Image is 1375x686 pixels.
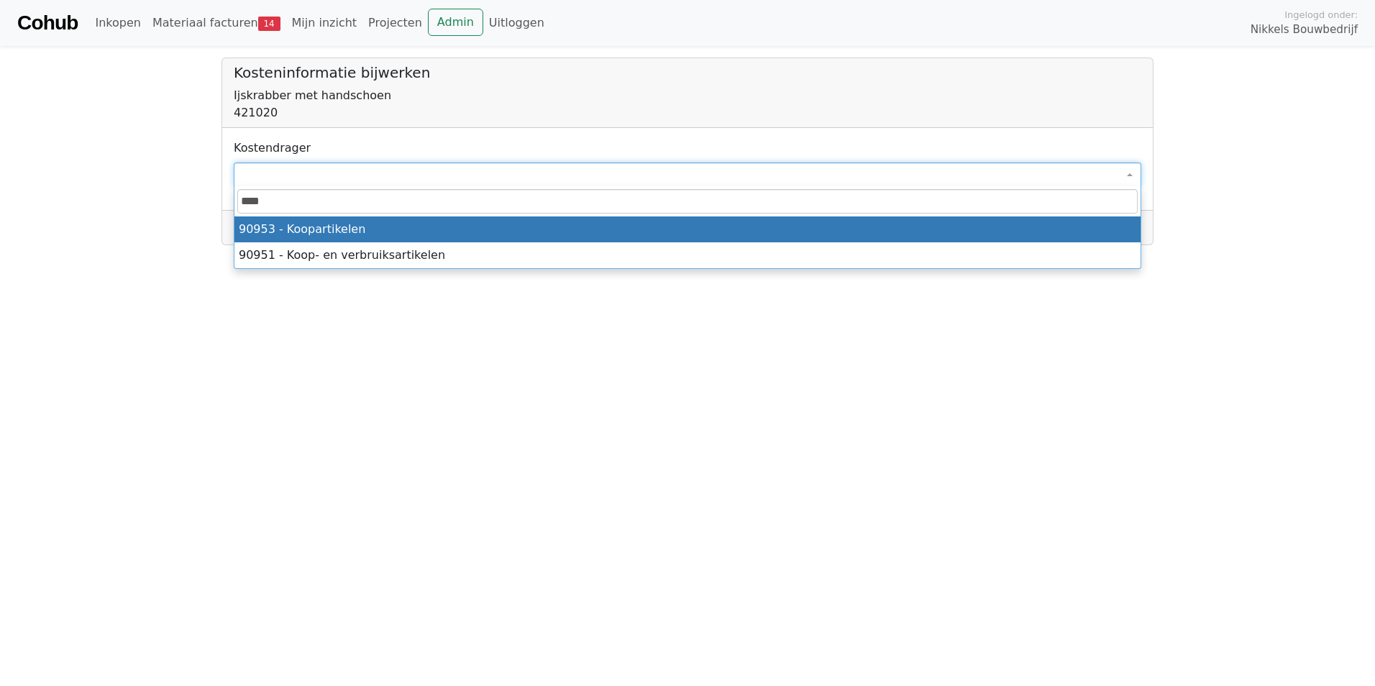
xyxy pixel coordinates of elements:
[258,17,280,31] span: 14
[147,9,286,37] a: Materiaal facturen14
[234,87,1141,104] div: Ijskrabber met handschoen
[234,216,1141,242] li: 90953 - Koopartikelen
[234,104,1141,122] div: 421020
[89,9,146,37] a: Inkopen
[428,9,483,36] a: Admin
[1251,22,1358,38] span: Nikkels Bouwbedrijf
[234,242,1141,268] li: 90951 - Koop- en verbruiksartikelen
[362,9,428,37] a: Projecten
[17,6,78,40] a: Cohub
[483,9,550,37] a: Uitloggen
[234,140,311,157] label: Kostendrager
[1284,8,1358,22] span: Ingelogd onder:
[234,64,1141,81] h5: Kosteninformatie bijwerken
[286,9,363,37] a: Mijn inzicht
